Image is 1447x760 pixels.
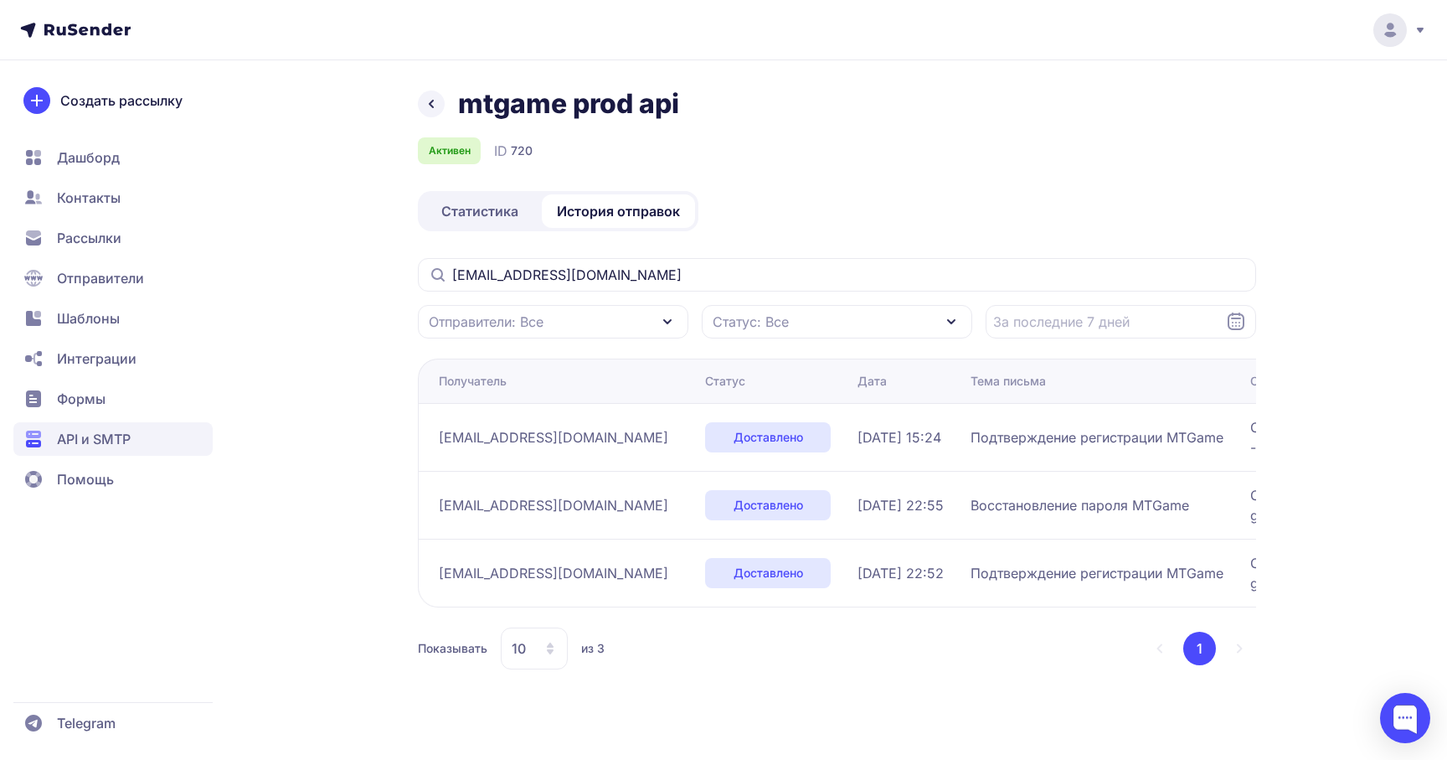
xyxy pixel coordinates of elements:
span: Статистика [441,201,518,221]
span: Интеграции [57,349,136,369]
span: Доставлено [734,497,803,514]
span: Формы [57,389,106,409]
span: Дашборд [57,147,120,168]
span: Подтверждение регистрации MTGame [971,563,1223,583]
span: [EMAIL_ADDRESS][DOMAIN_NAME] [439,427,668,447]
button: 1 [1183,632,1216,665]
a: История отправок [542,194,695,228]
span: Статус: Все [713,312,789,332]
span: Telegram [57,713,116,733]
a: Telegram [13,706,213,740]
input: Datepicker input [986,305,1256,339]
span: Доставлено [734,429,803,446]
span: 10 [512,639,526,659]
span: Создать рассылку [60,90,183,111]
span: Доставлено [734,565,803,582]
div: Получатель [439,373,507,390]
input: Поиск [418,258,1256,292]
span: [EMAIL_ADDRESS][DOMAIN_NAME] [439,495,668,515]
span: API и SMTP [57,429,131,449]
span: Показывать [418,640,487,657]
span: Активен [429,144,471,158]
div: Дата [857,373,887,390]
span: Контакты [57,188,121,208]
span: Помощь [57,469,114,489]
h1: mtgame prod api [458,87,679,121]
span: [EMAIL_ADDRESS][DOMAIN_NAME] [439,563,668,583]
span: Рассылки [57,228,121,248]
span: Шаблоны [57,308,120,328]
span: из 3 [581,640,605,657]
span: Отправители: Все [429,312,543,332]
div: Ответ SMTP [1250,373,1321,390]
span: История отправок [557,201,680,221]
div: Статус [705,373,745,390]
span: Отправители [57,268,144,288]
span: Подтверждение регистрации MTGame [971,427,1223,447]
div: ID [494,141,533,161]
div: Тема письма [971,373,1046,390]
span: [DATE] 15:24 [857,427,941,447]
span: Восстановление пароля MTGame [971,495,1189,515]
span: [DATE] 22:52 [857,563,944,583]
span: 720 [511,142,533,159]
a: Статистика [421,194,538,228]
span: [DATE] 22:55 [857,495,944,515]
